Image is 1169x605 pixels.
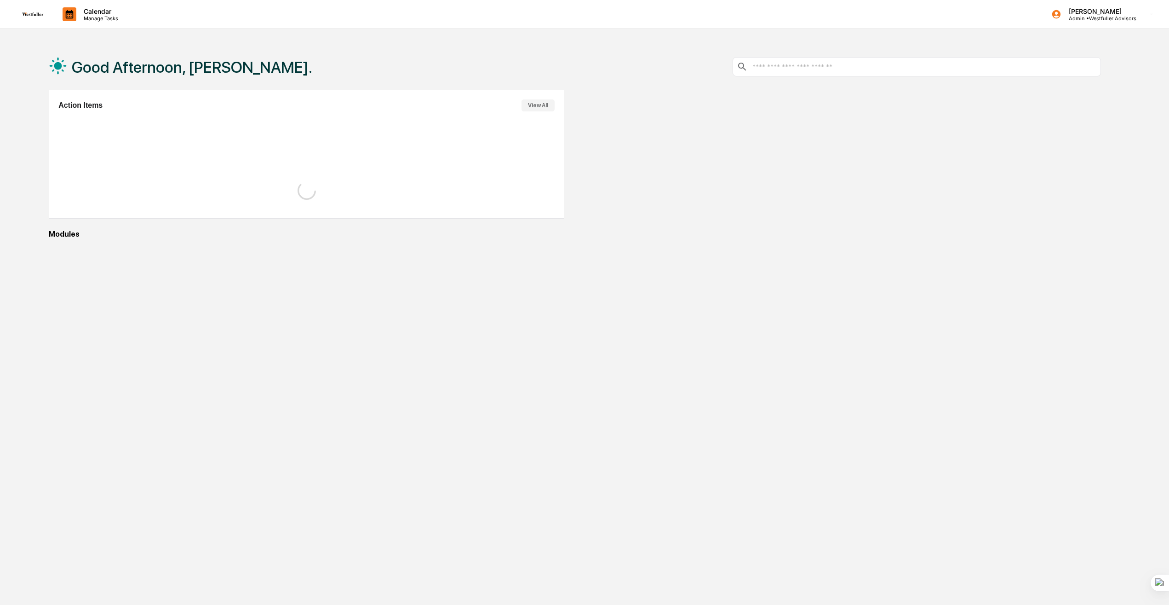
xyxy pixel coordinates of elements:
p: Admin • Westfuller Advisors [1061,15,1136,22]
h1: Good Afternoon, [PERSON_NAME]. [72,58,312,76]
h2: Action Items [58,101,103,110]
img: logo [22,12,44,16]
button: View All [521,99,555,111]
p: Manage Tasks [76,15,123,22]
p: Calendar [76,7,123,15]
p: [PERSON_NAME] [1061,7,1136,15]
div: Modules [49,230,1101,239]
